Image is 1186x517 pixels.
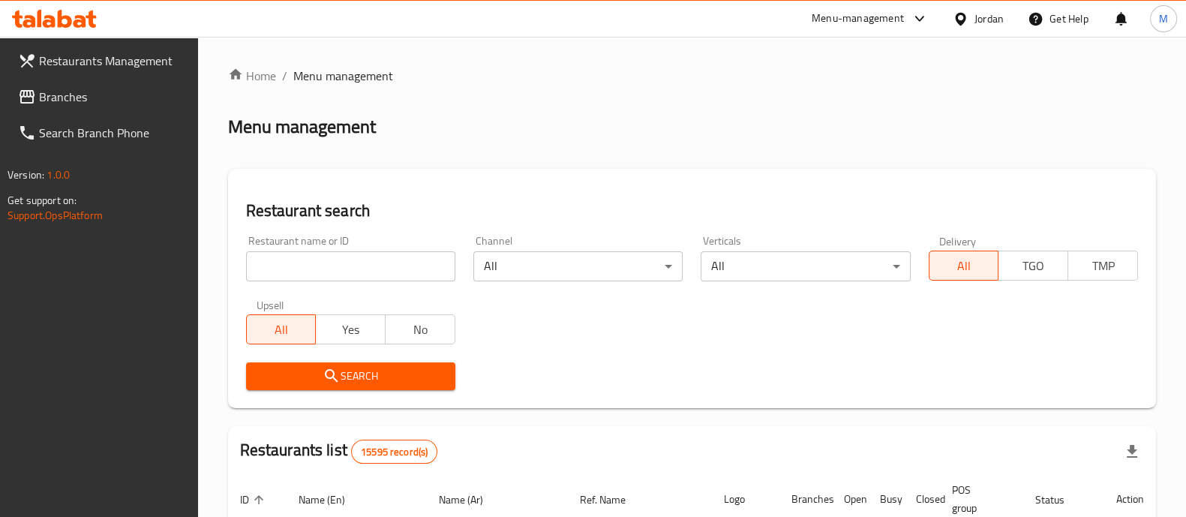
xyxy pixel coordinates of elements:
label: Upsell [257,299,284,310]
div: Jordan [974,11,1004,27]
span: 1.0.0 [47,165,70,185]
span: 15595 record(s) [352,445,437,459]
button: Yes [315,314,386,344]
li: / [282,67,287,85]
span: Name (En) [299,491,365,509]
a: Branches [6,79,198,115]
div: All [701,251,910,281]
a: Restaurants Management [6,43,198,79]
div: All [473,251,683,281]
span: Menu management [293,67,393,85]
label: Delivery [939,236,977,246]
span: POS group [951,481,1005,517]
span: TGO [1004,255,1062,277]
button: No [385,314,455,344]
span: M [1159,11,1168,27]
h2: Restaurants list [240,439,438,464]
span: Yes [322,319,380,341]
input: Search for restaurant name or ID.. [246,251,455,281]
span: TMP [1074,255,1132,277]
a: Home [228,67,276,85]
nav: breadcrumb [228,67,1156,85]
span: All [935,255,993,277]
span: No [392,319,449,341]
div: Total records count [351,440,437,464]
span: Restaurants Management [39,52,186,70]
button: All [246,314,317,344]
span: Search [258,367,443,386]
span: Version: [8,165,44,185]
span: Ref. Name [580,491,645,509]
span: ID [240,491,269,509]
a: Search Branch Phone [6,115,198,151]
h2: Restaurant search [246,200,1138,222]
button: Search [246,362,455,390]
span: Search Branch Phone [39,124,186,142]
h2: Menu management [228,115,376,139]
div: Menu-management [812,10,904,28]
div: Export file [1114,434,1150,470]
span: Get support on: [8,191,77,210]
button: TGO [998,251,1068,281]
span: Status [1035,491,1084,509]
button: TMP [1067,251,1138,281]
a: Support.OpsPlatform [8,206,103,225]
span: Branches [39,88,186,106]
span: All [253,319,311,341]
button: All [929,251,999,281]
span: Name (Ar) [439,491,503,509]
